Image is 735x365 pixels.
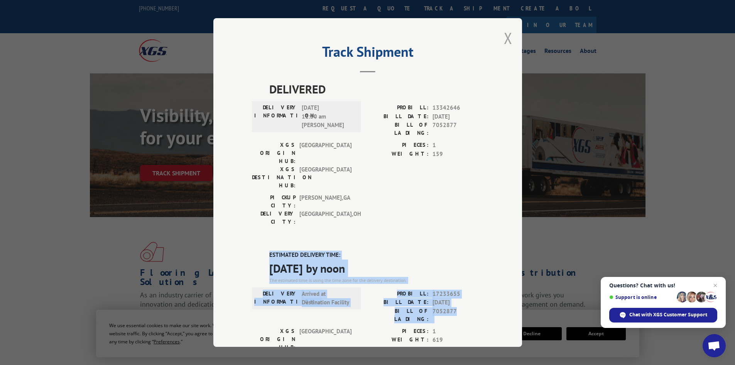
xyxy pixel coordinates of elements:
[368,336,429,345] label: WEIGHT:
[368,121,429,137] label: BILL OF LADING:
[252,327,296,351] label: XGS ORIGIN HUB:
[433,141,483,150] span: 1
[299,327,351,351] span: [GEOGRAPHIC_DATA]
[254,290,298,307] label: DELIVERY INFORMATION:
[433,112,483,121] span: [DATE]
[269,277,483,284] div: The estimated time is using the time zone for the delivery destination.
[368,141,429,150] label: PIECES:
[252,46,483,61] h2: Track Shipment
[252,194,296,210] label: PICKUP CITY:
[368,327,429,336] label: PIECES:
[252,210,296,226] label: DELIVERY CITY:
[703,334,726,357] div: Open chat
[368,104,429,112] label: PROBILL:
[299,194,351,210] span: [PERSON_NAME] , GA
[254,104,298,130] label: DELIVERY INFORMATION:
[299,141,351,165] span: [GEOGRAPHIC_DATA]
[252,165,296,190] label: XGS DESTINATION HUB:
[609,294,674,300] span: Support is online
[433,150,483,159] span: 159
[629,311,707,318] span: Chat with XGS Customer Support
[711,281,720,290] span: Close chat
[252,141,296,165] label: XGS ORIGIN HUB:
[609,282,717,289] span: Questions? Chat with us!
[368,112,429,121] label: BILL DATE:
[609,308,717,323] div: Chat with XGS Customer Support
[299,165,351,190] span: [GEOGRAPHIC_DATA]
[299,210,351,226] span: [GEOGRAPHIC_DATA] , OH
[302,290,354,307] span: Arrived at Destination Facility
[433,290,483,299] span: 17233655
[433,327,483,336] span: 1
[433,298,483,307] span: [DATE]
[504,28,512,48] button: Close modal
[433,121,483,137] span: 7052877
[269,251,483,260] label: ESTIMATED DELIVERY TIME:
[368,290,429,299] label: PROBILL:
[269,260,483,277] span: [DATE] by noon
[368,298,429,307] label: BILL DATE:
[433,104,483,112] span: 13342646
[433,336,483,345] span: 619
[368,150,429,159] label: WEIGHT:
[368,307,429,323] label: BILL OF LADING:
[433,307,483,323] span: 7052877
[302,104,354,130] span: [DATE] 11:30 am [PERSON_NAME]
[269,80,483,98] span: DELIVERED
